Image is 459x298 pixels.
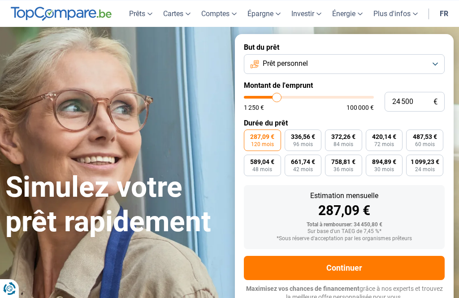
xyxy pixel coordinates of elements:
a: Investir [286,0,327,27]
span: Maximisez vos chances de financement [246,285,359,292]
label: But du prêt [244,43,445,52]
span: 84 mois [333,142,353,147]
span: € [433,98,437,106]
span: 30 mois [374,167,394,172]
span: 287,09 € [250,134,274,140]
span: Prêt personnel [263,59,308,69]
div: 287,09 € [251,204,437,217]
span: 372,26 € [331,134,355,140]
img: TopCompare [11,7,112,21]
span: 589,04 € [250,159,274,165]
a: Plus d'infos [368,0,423,27]
label: Montant de l'emprunt [244,81,445,90]
span: 60 mois [415,142,435,147]
a: Épargne [242,0,286,27]
span: 42 mois [293,167,313,172]
span: 24 mois [415,167,435,172]
span: 1 099,23 € [411,159,439,165]
span: 336,56 € [291,134,315,140]
span: 120 mois [251,142,274,147]
a: Énergie [327,0,368,27]
span: 420,14 € [372,134,396,140]
a: Comptes [196,0,242,27]
div: Total à rembourser: 34 450,80 € [251,222,437,228]
a: Cartes [158,0,196,27]
span: 758,81 € [331,159,355,165]
span: 36 mois [333,167,353,172]
div: Estimation mensuelle [251,192,437,199]
span: 894,89 € [372,159,396,165]
label: Durée du prêt [244,119,445,127]
button: Continuer [244,256,445,280]
span: 100 000 € [346,104,374,111]
span: 72 mois [374,142,394,147]
button: Prêt personnel [244,54,445,74]
div: Sur base d'un TAEG de 7,45 %* [251,229,437,235]
span: 48 mois [252,167,272,172]
a: Prêts [124,0,158,27]
div: *Sous réserve d'acceptation par les organismes prêteurs [251,236,437,242]
span: 487,53 € [413,134,437,140]
span: 96 mois [293,142,313,147]
span: 661,74 € [291,159,315,165]
a: fr [434,0,454,27]
span: 1 250 € [244,104,264,111]
h1: Simulez votre prêt rapidement [5,170,224,239]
